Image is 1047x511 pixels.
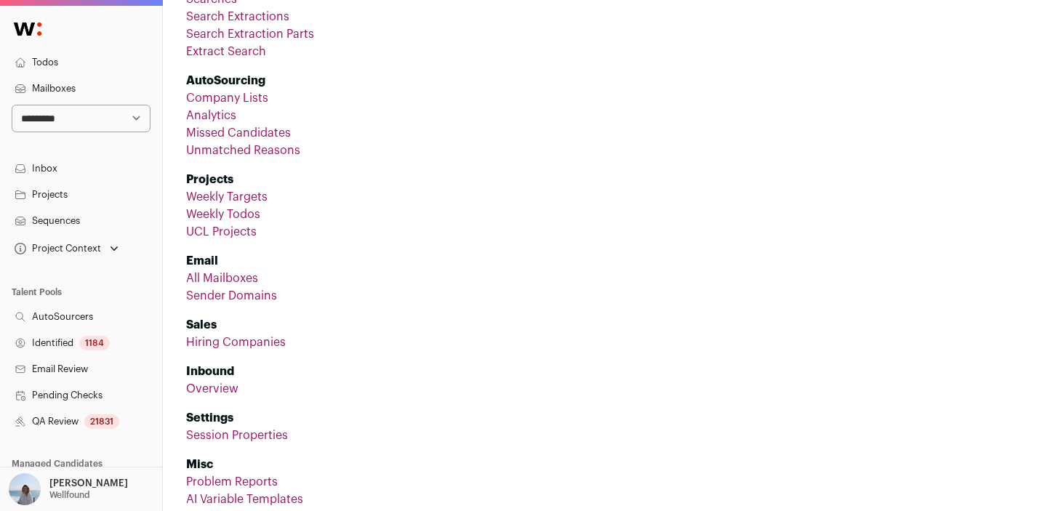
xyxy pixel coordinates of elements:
a: AI Variable Templates [186,494,303,505]
a: Session Properties [186,430,288,441]
a: Sender Domains [186,290,277,302]
a: UCL Projects [186,226,257,238]
a: Search Extractions [186,11,289,23]
a: All Mailboxes [186,273,258,284]
div: 21831 [84,414,119,429]
button: Open dropdown [6,473,131,505]
a: Weekly Targets [186,191,268,203]
img: Wellfound [6,15,49,44]
a: Hiring Companies [186,337,286,348]
a: Extract Search [186,46,266,57]
strong: Inbound [186,366,234,377]
p: Wellfound [49,489,90,501]
a: Company Lists [186,92,268,104]
strong: Misc [186,459,213,470]
div: Project Context [12,243,101,254]
a: Problem Reports [186,476,278,488]
strong: Sales [186,319,217,331]
a: Overview [186,383,238,395]
img: 11561648-medium_jpg [9,473,41,505]
div: 1184 [79,336,110,350]
strong: Settings [186,412,233,424]
strong: Projects [186,174,233,185]
a: Weekly Todos [186,209,260,220]
p: [PERSON_NAME] [49,478,128,489]
a: Unmatched Reasons [186,145,300,156]
button: Open dropdown [12,238,121,259]
a: Search Extraction Parts [186,28,314,40]
a: Analytics [186,110,236,121]
strong: Email [186,255,218,267]
a: Missed Candidates [186,127,291,139]
strong: AutoSourcing [186,75,265,86]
